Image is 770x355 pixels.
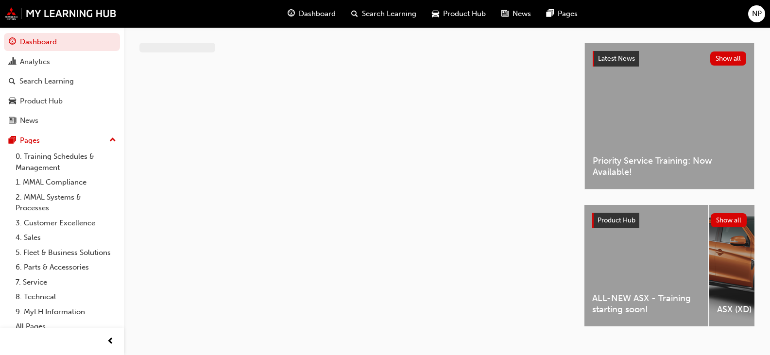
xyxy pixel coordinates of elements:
a: guage-iconDashboard [280,4,343,24]
span: news-icon [501,8,509,20]
a: All Pages [12,319,120,334]
a: Dashboard [4,33,120,51]
a: 0. Training Schedules & Management [12,149,120,175]
span: Dashboard [299,8,336,19]
a: 3. Customer Excellence [12,216,120,231]
span: News [513,8,531,19]
span: guage-icon [288,8,295,20]
span: Latest News [598,54,635,63]
div: News [20,115,38,126]
button: Show all [711,213,747,227]
button: DashboardAnalyticsSearch LearningProduct HubNews [4,31,120,132]
span: search-icon [351,8,358,20]
span: prev-icon [107,336,114,348]
span: up-icon [109,134,116,147]
span: Priority Service Training: Now Available! [593,155,746,177]
button: Pages [4,132,120,150]
a: ALL-NEW ASX - Training starting soon! [584,205,708,326]
a: Product HubShow all [592,213,747,228]
div: Product Hub [20,96,63,107]
img: mmal [5,7,117,20]
button: NP [748,5,765,22]
span: Product Hub [443,8,486,19]
span: Product Hub [598,216,635,224]
span: car-icon [9,97,16,106]
div: Pages [20,135,40,146]
span: search-icon [9,77,16,86]
a: 7. Service [12,275,120,290]
div: Analytics [20,56,50,68]
span: car-icon [432,8,439,20]
a: 4. Sales [12,230,120,245]
a: Latest NewsShow allPriority Service Training: Now Available! [584,43,754,189]
div: Search Learning [19,76,74,87]
a: 6. Parts & Accessories [12,260,120,275]
span: NP [752,8,762,19]
a: search-iconSearch Learning [343,4,424,24]
span: chart-icon [9,58,16,67]
a: Product Hub [4,92,120,110]
a: Analytics [4,53,120,71]
span: pages-icon [9,136,16,145]
a: Search Learning [4,72,120,90]
a: car-iconProduct Hub [424,4,494,24]
a: 1. MMAL Compliance [12,175,120,190]
a: Latest NewsShow all [593,51,746,67]
a: 5. Fleet & Business Solutions [12,245,120,260]
a: 9. MyLH Information [12,304,120,320]
span: ALL-NEW ASX - Training starting soon! [592,293,701,315]
span: pages-icon [547,8,554,20]
a: pages-iconPages [539,4,585,24]
a: 2. MMAL Systems & Processes [12,190,120,216]
a: 8. Technical [12,289,120,304]
a: News [4,112,120,130]
span: Pages [558,8,578,19]
span: guage-icon [9,38,16,47]
span: news-icon [9,117,16,125]
span: Search Learning [362,8,416,19]
a: news-iconNews [494,4,539,24]
button: Show all [710,51,747,66]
